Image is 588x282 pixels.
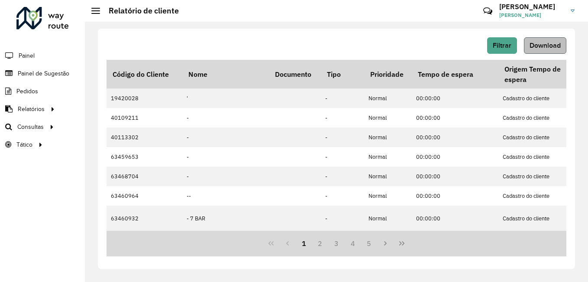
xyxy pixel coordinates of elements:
[498,206,585,231] td: Cadastro do cliente
[498,108,585,128] td: Cadastro do cliente
[412,167,498,186] td: 00:00:00
[412,108,498,128] td: 00:00:00
[364,128,412,147] td: Normal
[364,186,412,206] td: Normal
[182,147,269,167] td: -
[321,147,364,167] td: -
[182,60,269,89] th: Nome
[182,186,269,206] td: --
[361,235,378,252] button: 5
[18,105,45,114] span: Relatórios
[321,89,364,108] td: -
[321,206,364,231] td: -
[499,3,564,11] h3: [PERSON_NAME]
[182,108,269,128] td: -
[364,147,412,167] td: Normal
[412,60,498,89] th: Tempo de espera
[107,108,182,128] td: 40109211
[412,147,498,167] td: 00:00:00
[345,235,361,252] button: 4
[364,206,412,231] td: Normal
[364,108,412,128] td: Normal
[478,2,497,20] a: Contato Rápido
[107,206,182,231] td: 63460932
[364,167,412,186] td: Normal
[364,89,412,108] td: Normal
[499,11,564,19] span: [PERSON_NAME]
[16,140,32,149] span: Tático
[364,60,412,89] th: Prioridade
[321,60,364,89] th: Tipo
[498,167,585,186] td: Cadastro do cliente
[412,186,498,206] td: 00:00:00
[107,128,182,147] td: 40113302
[107,147,182,167] td: 63459653
[498,186,585,206] td: Cadastro do cliente
[16,87,38,96] span: Pedidos
[487,37,517,54] button: Filtrar
[182,167,269,186] td: -
[524,37,566,54] button: Download
[377,235,394,252] button: Next Page
[18,69,69,78] span: Painel de Sugestão
[412,128,498,147] td: 00:00:00
[182,89,269,108] td: '
[182,128,269,147] td: -
[107,60,182,89] th: Código do Cliente
[107,89,182,108] td: 19420028
[328,235,345,252] button: 3
[498,60,585,89] th: Origem Tempo de espera
[493,42,511,49] span: Filtrar
[269,60,321,89] th: Documento
[107,186,182,206] td: 63460964
[100,6,179,16] h2: Relatório de cliente
[412,89,498,108] td: 00:00:00
[321,108,364,128] td: -
[321,167,364,186] td: -
[412,206,498,231] td: 00:00:00
[312,235,328,252] button: 2
[530,42,561,49] span: Download
[296,235,312,252] button: 1
[107,167,182,186] td: 63468704
[321,186,364,206] td: -
[19,51,35,60] span: Painel
[498,128,585,147] td: Cadastro do cliente
[498,89,585,108] td: Cadastro do cliente
[182,206,269,231] td: - 7 BAR
[498,147,585,167] td: Cadastro do cliente
[321,128,364,147] td: -
[17,122,44,131] span: Consultas
[394,235,410,252] button: Last Page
